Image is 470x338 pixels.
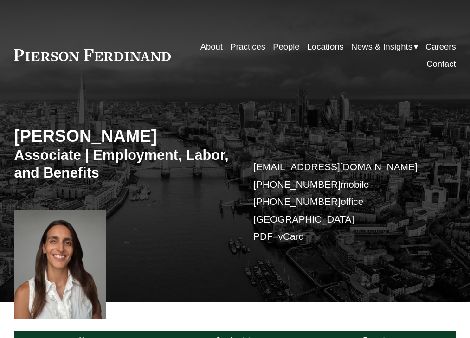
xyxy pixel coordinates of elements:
[230,38,265,55] a: Practices
[253,161,418,172] a: [EMAIL_ADDRESS][DOMAIN_NAME]
[253,196,341,207] a: [PHONE_NUMBER]
[253,231,273,242] a: PDF
[200,38,223,55] a: About
[351,39,412,54] span: News & Insights
[273,38,299,55] a: People
[253,158,438,245] p: mobile office [GEOGRAPHIC_DATA] –
[14,126,235,147] h2: [PERSON_NAME]
[14,147,235,182] h3: Associate | Employment, Labor, and Benefits
[425,38,456,55] a: Careers
[426,55,456,72] a: Contact
[351,38,418,55] a: folder dropdown
[253,179,341,190] a: [PHONE_NUMBER]
[278,231,304,242] a: vCard
[307,38,344,55] a: Locations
